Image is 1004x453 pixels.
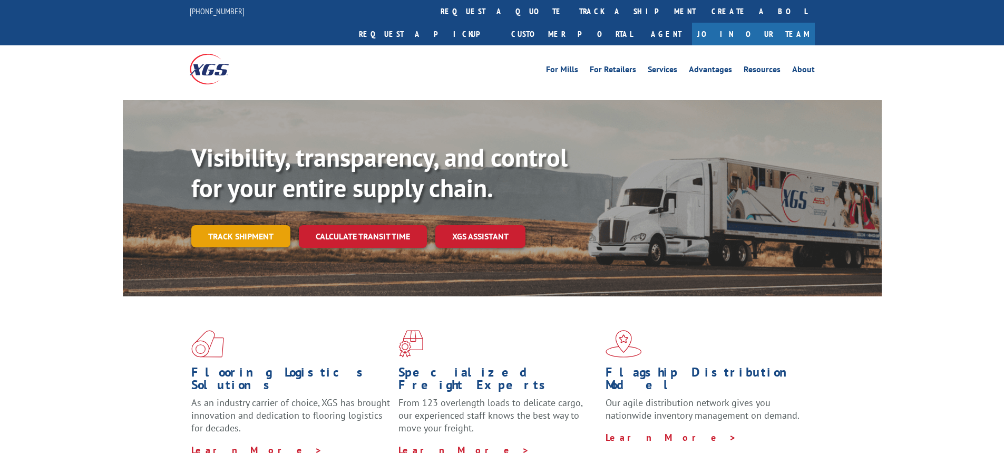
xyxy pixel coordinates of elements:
img: xgs-icon-flagship-distribution-model-red [606,330,642,358]
a: Calculate transit time [299,225,427,248]
a: For Mills [546,65,578,77]
a: Customer Portal [503,23,640,45]
span: As an industry carrier of choice, XGS has brought innovation and dedication to flooring logistics... [191,397,390,434]
a: [PHONE_NUMBER] [190,6,245,16]
b: Visibility, transparency, and control for your entire supply chain. [191,141,568,204]
img: xgs-icon-total-supply-chain-intelligence-red [191,330,224,358]
a: XGS ASSISTANT [435,225,525,248]
h1: Flagship Distribution Model [606,366,805,397]
p: From 123 overlength loads to delicate cargo, our experienced staff knows the best way to move you... [398,397,598,444]
a: Join Our Team [692,23,815,45]
a: Advantages [689,65,732,77]
a: Learn More > [606,431,737,444]
a: Agent [640,23,692,45]
a: About [792,65,815,77]
h1: Specialized Freight Experts [398,366,598,397]
a: For Retailers [590,65,636,77]
a: Resources [744,65,781,77]
span: Our agile distribution network gives you nationwide inventory management on demand. [606,397,800,421]
a: Track shipment [191,225,290,247]
a: Request a pickup [351,23,503,45]
h1: Flooring Logistics Solutions [191,366,391,397]
a: Services [648,65,677,77]
img: xgs-icon-focused-on-flooring-red [398,330,423,358]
